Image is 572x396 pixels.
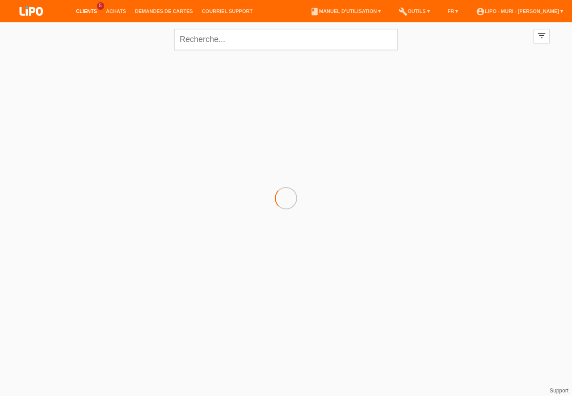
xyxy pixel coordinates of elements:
[471,8,568,14] a: account_circleLIPO - Muri - [PERSON_NAME] ▾
[443,8,463,14] a: FR ▾
[130,8,198,14] a: Demandes de cartes
[198,8,257,14] a: Courriel Support
[537,31,547,41] i: filter_list
[306,8,385,14] a: bookManuel d’utilisation ▾
[101,8,130,14] a: Achats
[71,8,101,14] a: Clients
[550,388,568,394] a: Support
[476,7,485,16] i: account_circle
[97,2,104,10] span: 5
[394,8,434,14] a: buildOutils ▾
[399,7,408,16] i: build
[310,7,319,16] i: book
[174,29,398,50] input: Recherche...
[9,18,54,25] a: LIPO pay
